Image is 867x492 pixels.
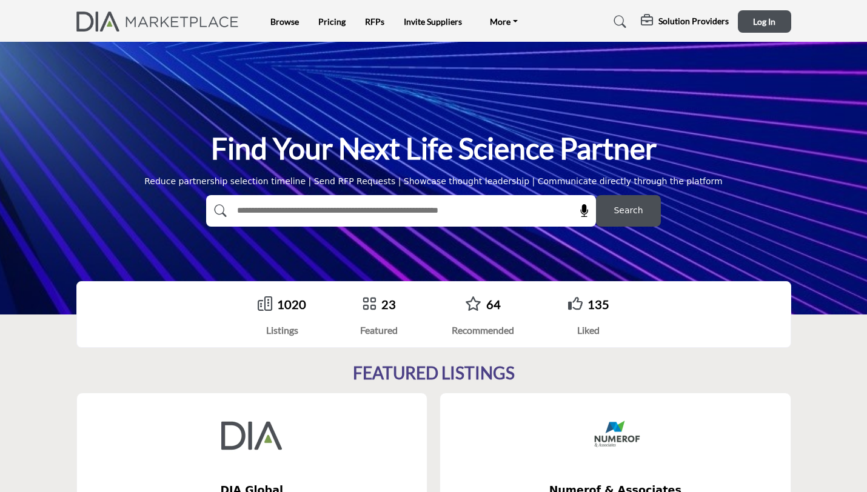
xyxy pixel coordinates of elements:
[465,296,481,313] a: Go to Recommended
[360,323,398,337] div: Featured
[221,405,282,466] img: DIA Global
[587,297,609,311] a: 135
[211,130,657,167] h1: Find Your Next Life Science Partner
[568,323,609,337] div: Liked
[602,12,634,32] a: Search
[658,16,729,27] h5: Solution Providers
[318,16,346,27] a: Pricing
[381,297,396,311] a: 23
[452,323,514,337] div: Recommended
[270,16,299,27] a: Browse
[568,296,583,311] i: Go to Liked
[353,363,515,384] h2: FEATURED LISTINGS
[277,297,306,311] a: 1020
[404,16,462,27] a: Invite Suppliers
[738,10,791,33] button: Log In
[362,296,377,313] a: Go to Featured
[596,195,661,227] button: Search
[486,297,501,311] a: 64
[481,13,526,30] a: More
[614,204,643,217] span: Search
[585,405,646,466] img: Numerof & Associates
[258,323,306,337] div: Listings
[144,175,723,188] div: Reduce partnership selection timeline | Send RFP Requests | Showcase thought leadership | Communi...
[365,16,384,27] a: RFPs
[76,12,246,32] img: Site Logo
[753,16,775,27] span: Log In
[641,15,729,29] div: Solution Providers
